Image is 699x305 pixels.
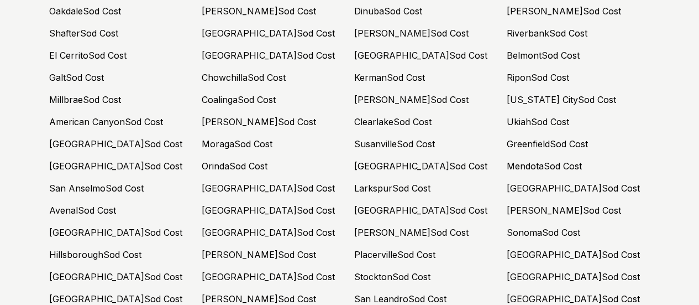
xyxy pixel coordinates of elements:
a: El CerritoSod Cost [49,50,127,61]
a: BelmontSod Cost [507,50,580,61]
a: [GEOGRAPHIC_DATA]Sod Cost [354,161,487,172]
a: SusanvilleSod Cost [354,138,435,149]
a: [PERSON_NAME]Sod Cost [354,28,469,39]
a: [GEOGRAPHIC_DATA]Sod Cost [202,227,335,238]
a: San AnselmoSod Cost [49,183,144,194]
a: [GEOGRAPHIC_DATA]Sod Cost [202,28,335,39]
a: CoalingaSod Cost [202,94,276,105]
a: ShafterSod Cost [49,28,118,39]
a: [GEOGRAPHIC_DATA]Sod Cost [49,271,182,282]
a: [GEOGRAPHIC_DATA]Sod Cost [202,183,335,194]
a: RiponSod Cost [507,72,569,83]
a: [GEOGRAPHIC_DATA]Sod Cost [49,161,182,172]
a: [GEOGRAPHIC_DATA]Sod Cost [354,205,487,216]
a: MendotaSod Cost [507,161,582,172]
a: [GEOGRAPHIC_DATA]Sod Cost [507,293,640,304]
a: GaltSod Cost [49,72,104,83]
a: LarkspurSod Cost [354,183,430,194]
a: [PERSON_NAME]Sod Cost [202,293,316,304]
a: DinubaSod Cost [354,6,422,17]
a: AvenalSod Cost [49,205,116,216]
a: [GEOGRAPHIC_DATA]Sod Cost [49,138,182,149]
a: [PERSON_NAME]Sod Cost [202,249,316,260]
a: GreenfieldSod Cost [507,138,588,149]
a: [GEOGRAPHIC_DATA]Sod Cost [202,50,335,61]
a: OakdaleSod Cost [49,6,121,17]
a: ClearlakeSod Cost [354,116,432,127]
a: American CanyonSod Cost [49,116,163,127]
a: OrindaSod Cost [202,161,267,172]
a: [GEOGRAPHIC_DATA]Sod Cost [49,227,182,238]
a: HillsboroughSod Cost [49,249,141,260]
a: [PERSON_NAME]Sod Cost [202,6,316,17]
a: [PERSON_NAME]Sod Cost [507,205,621,216]
a: UkiahSod Cost [507,116,569,127]
a: [GEOGRAPHIC_DATA]Sod Cost [507,183,640,194]
a: [GEOGRAPHIC_DATA]Sod Cost [49,293,182,304]
a: [GEOGRAPHIC_DATA]Sod Cost [202,205,335,216]
a: [PERSON_NAME]Sod Cost [354,94,469,105]
a: MillbraeSod Cost [49,94,121,105]
a: ChowchillaSod Cost [202,72,286,83]
a: MoragaSod Cost [202,138,272,149]
a: [GEOGRAPHIC_DATA]Sod Cost [507,271,640,282]
a: PlacervilleSod Cost [354,249,435,260]
a: [PERSON_NAME]Sod Cost [202,116,316,127]
a: SonomaSod Cost [507,227,580,238]
a: [PERSON_NAME]Sod Cost [354,227,469,238]
a: RiverbankSod Cost [507,28,587,39]
a: [US_STATE] CitySod Cost [507,94,616,105]
a: [PERSON_NAME]Sod Cost [507,6,621,17]
a: San LeandroSod Cost [354,293,446,304]
a: KermanSod Cost [354,72,425,83]
a: [GEOGRAPHIC_DATA]Sod Cost [354,50,487,61]
a: StocktonSod Cost [354,271,430,282]
a: [GEOGRAPHIC_DATA]Sod Cost [202,271,335,282]
a: [GEOGRAPHIC_DATA]Sod Cost [507,249,640,260]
